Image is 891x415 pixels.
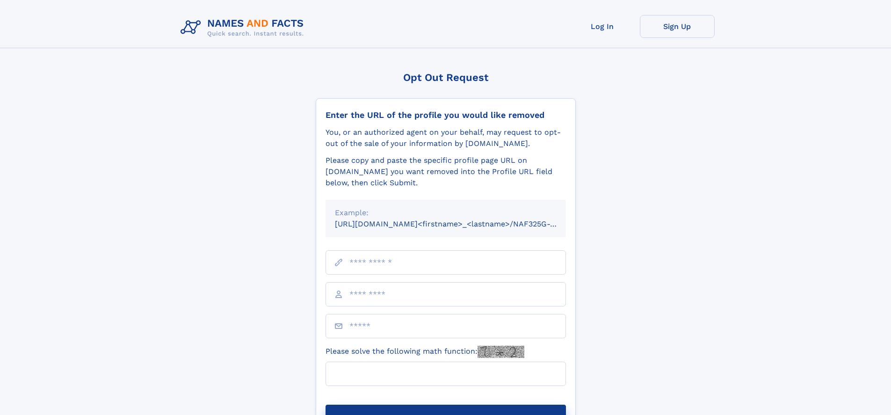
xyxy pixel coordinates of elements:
[565,15,640,38] a: Log In
[326,346,524,358] label: Please solve the following math function:
[326,127,566,149] div: You, or an authorized agent on your behalf, may request to opt-out of the sale of your informatio...
[335,207,557,218] div: Example:
[177,15,311,40] img: Logo Names and Facts
[335,219,584,228] small: [URL][DOMAIN_NAME]<firstname>_<lastname>/NAF325G-xxxxxxxx
[326,155,566,189] div: Please copy and paste the specific profile page URL on [DOMAIN_NAME] you want removed into the Pr...
[326,110,566,120] div: Enter the URL of the profile you would like removed
[316,72,576,83] div: Opt Out Request
[640,15,715,38] a: Sign Up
